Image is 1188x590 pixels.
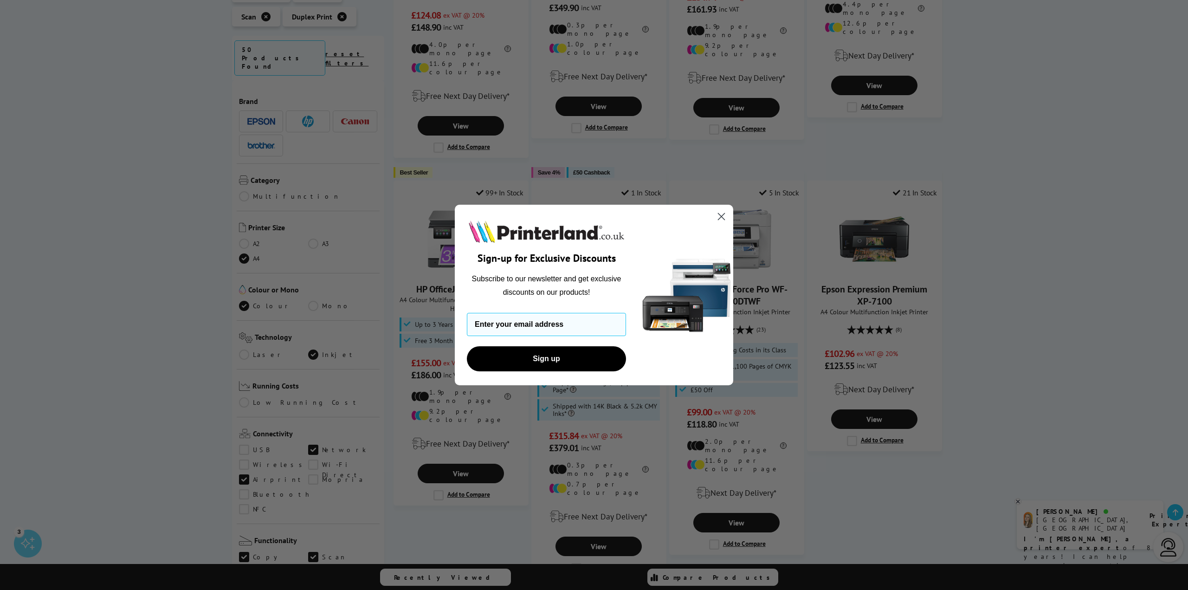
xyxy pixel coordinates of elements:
button: Close dialog [713,208,730,225]
button: Sign up [467,346,626,371]
img: Printerland.co.uk [467,219,626,245]
span: Subscribe to our newsletter and get exclusive discounts on our products! [472,275,621,296]
input: Enter your email address [467,313,626,336]
img: 5290a21f-4df8-4860-95f4-ea1e8d0e8904.png [640,205,733,385]
span: Sign-up for Exclusive Discounts [478,252,616,265]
